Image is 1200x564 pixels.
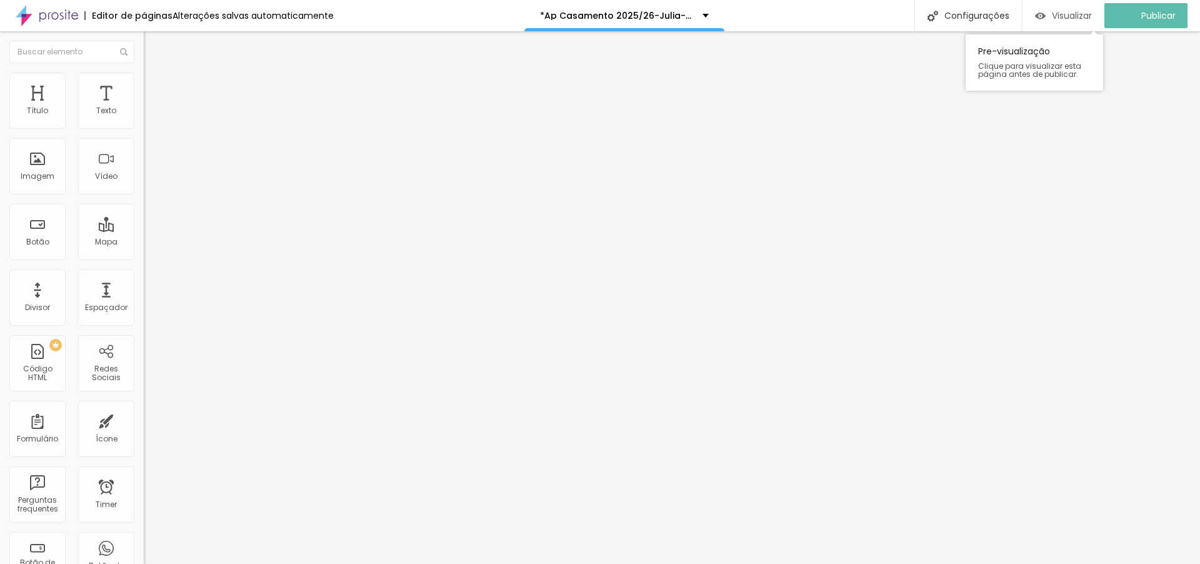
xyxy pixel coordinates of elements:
[540,11,693,20] p: *Ap Casamento 2025/26-Julia-28-11-25
[120,48,127,56] img: Icone
[27,106,48,115] div: Título
[9,41,134,63] input: Buscar elemento
[1052,11,1092,21] span: Visualizar
[1035,11,1046,21] img: view-1.svg
[96,500,117,509] div: Timer
[85,303,127,312] div: Espaçador
[927,11,938,21] img: Icone
[172,11,334,20] div: Alterações salvas automaticamente
[144,31,1200,564] iframe: Editor
[96,435,117,443] div: Ícone
[1022,3,1104,28] button: Visualizar
[12,365,62,383] div: Código HTML
[26,238,49,246] div: Botão
[1104,3,1187,28] button: Publicar
[17,435,58,443] div: Formulário
[25,303,50,312] div: Divisor
[12,496,62,514] div: Perguntas frequentes
[978,62,1091,78] span: Clique para visualizar esta página antes de publicar.
[1141,11,1176,21] span: Publicar
[96,106,116,115] div: Texto
[81,365,131,383] div: Redes Sociais
[84,11,172,20] div: Editor de páginas
[21,172,54,181] div: Imagem
[95,238,117,246] div: Mapa
[966,34,1103,91] div: Pre-visualização
[95,172,117,181] div: Vídeo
